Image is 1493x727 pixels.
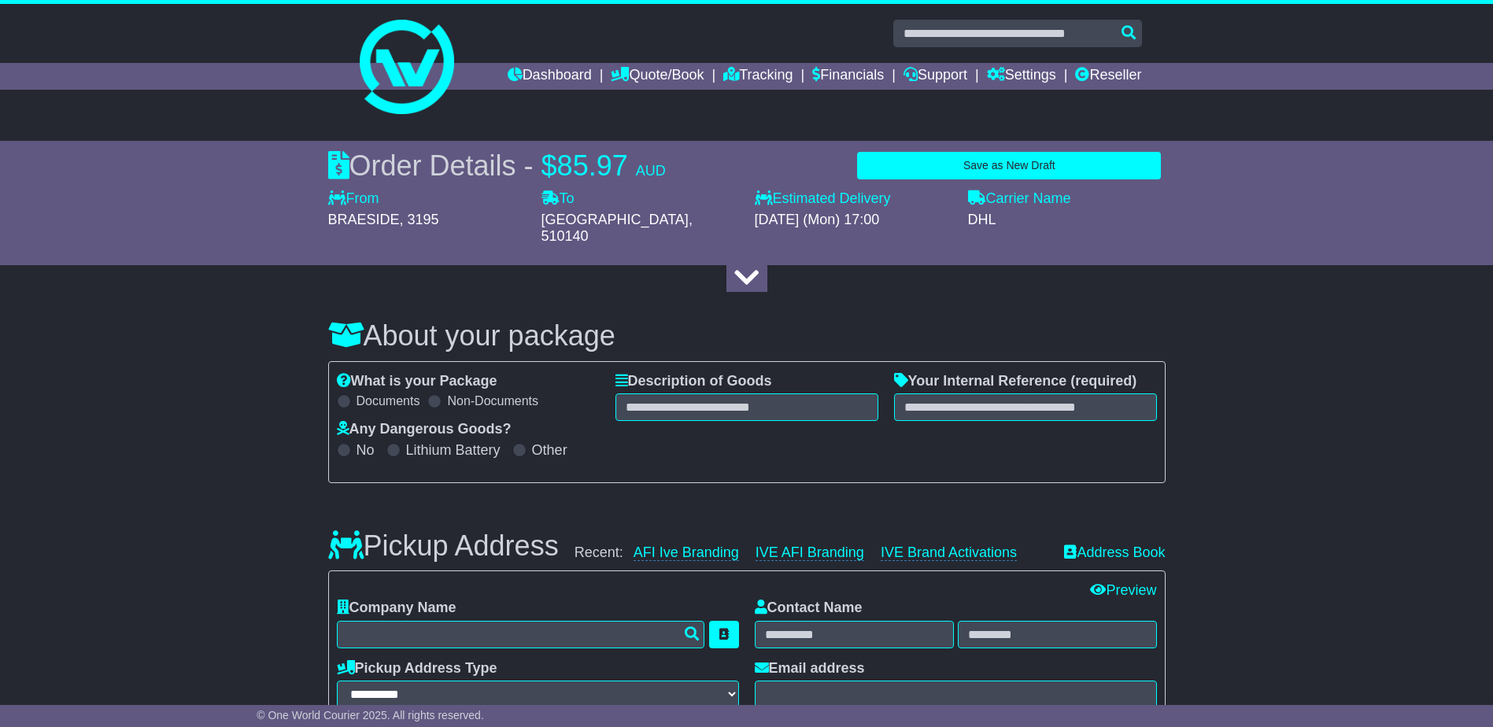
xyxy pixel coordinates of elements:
a: IVE AFI Branding [756,544,864,561]
div: [DATE] (Mon) 17:00 [755,212,952,229]
button: Save as New Draft [857,152,1161,179]
h3: About your package [328,320,1166,352]
div: Order Details - [328,149,666,183]
span: © One World Courier 2025. All rights reserved. [257,709,484,721]
label: Company Name [337,600,456,617]
h3: Pickup Address [328,530,559,562]
span: BRAESIDE [328,212,400,227]
div: Recent: [575,544,1049,562]
a: Financials [812,63,884,90]
label: Other [532,442,567,459]
span: $ [541,149,557,182]
label: Contact Name [755,600,863,617]
label: Estimated Delivery [755,190,952,208]
a: Preview [1090,582,1156,598]
a: Tracking [723,63,793,90]
label: Lithium Battery [406,442,501,459]
a: Dashboard [508,63,592,90]
a: Address Book [1064,544,1165,562]
a: Quote/Book [611,63,704,90]
label: Non-Documents [447,393,538,408]
label: Any Dangerous Goods? [337,421,512,438]
label: Carrier Name [968,190,1071,208]
span: [GEOGRAPHIC_DATA] [541,212,689,227]
label: Your Internal Reference (required) [894,373,1137,390]
a: IVE Brand Activations [881,544,1017,561]
span: , 510140 [541,212,693,245]
a: Support [904,63,967,90]
a: AFI Ive Branding [634,544,739,561]
div: DHL [968,212,1166,229]
a: Settings [987,63,1056,90]
span: , 3195 [400,212,439,227]
label: Email address [755,660,865,677]
a: Reseller [1075,63,1141,90]
label: Description of Goods [615,373,772,390]
label: Documents [357,393,420,408]
label: To [541,190,575,208]
label: From [328,190,379,208]
span: 85.97 [557,149,628,182]
label: Pickup Address Type [337,660,497,677]
label: No [357,442,375,459]
label: What is your Package [337,373,497,390]
span: AUD [636,163,666,179]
